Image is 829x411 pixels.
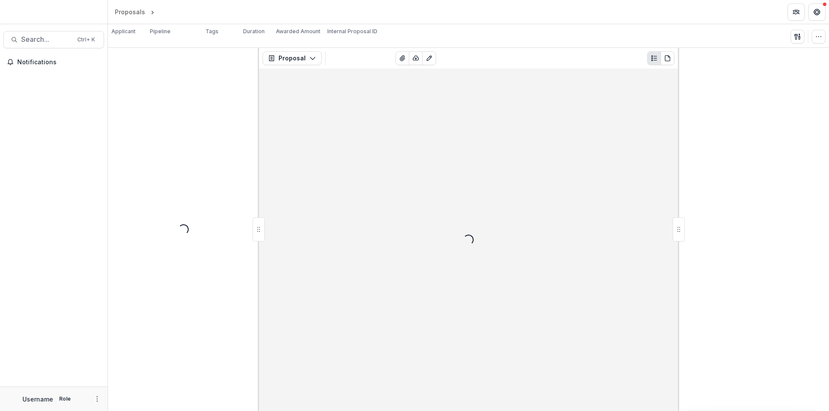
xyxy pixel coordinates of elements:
p: Tags [206,28,218,35]
button: Plaintext view [647,51,661,65]
button: Proposal [263,51,322,65]
span: Notifications [17,59,101,66]
button: Partners [788,3,805,21]
button: Search... [3,31,104,48]
p: Role [57,395,73,403]
button: PDF view [661,51,674,65]
span: Search... [21,35,72,44]
p: Pipeline [150,28,171,35]
nav: breadcrumb [111,6,193,18]
p: Duration [243,28,265,35]
p: Internal Proposal ID [327,28,377,35]
p: Applicant [111,28,136,35]
button: Get Help [808,3,826,21]
button: View Attached Files [396,51,409,65]
a: Proposals [111,6,149,18]
button: Edit as form [422,51,436,65]
p: Awarded Amount [276,28,320,35]
div: Ctrl + K [76,35,97,44]
button: Notifications [3,55,104,69]
button: More [92,394,102,404]
p: Username [22,395,53,404]
div: Proposals [115,7,145,16]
